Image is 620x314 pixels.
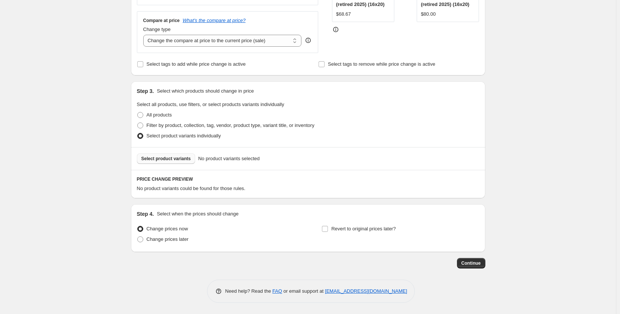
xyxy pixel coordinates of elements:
[282,288,325,294] span: or email support at
[325,288,407,294] a: [EMAIL_ADDRESS][DOMAIN_NAME]
[183,18,246,23] button: What's the compare at price?
[421,11,436,17] span: $80.00
[336,11,351,17] span: $68.67
[137,87,154,95] h2: Step 3.
[143,27,171,32] span: Change type
[304,37,312,44] div: help
[272,288,282,294] a: FAQ
[137,186,245,191] span: No product variants could be found for those rules.
[141,156,191,162] span: Select product variants
[225,288,273,294] span: Need help? Read the
[147,236,189,242] span: Change prices later
[147,61,246,67] span: Select tags to add while price change is active
[157,87,254,95] p: Select which products should change in price
[147,133,221,139] span: Select product variants individually
[137,176,479,182] h6: PRICE CHANGE PREVIEW
[147,226,188,231] span: Change prices now
[147,122,314,128] span: Filter by product, collection, tag, vendor, product type, variant title, or inventory
[461,260,481,266] span: Continue
[137,153,195,164] button: Select product variants
[137,102,284,107] span: Select all products, use filters, or select products variants individually
[143,18,180,24] h3: Compare at price
[198,155,260,162] span: No product variants selected
[157,210,238,218] p: Select when the prices should change
[328,61,435,67] span: Select tags to remove while price change is active
[137,210,154,218] h2: Step 4.
[331,226,396,231] span: Revert to original prices later?
[457,258,485,268] button: Continue
[147,112,172,118] span: All products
